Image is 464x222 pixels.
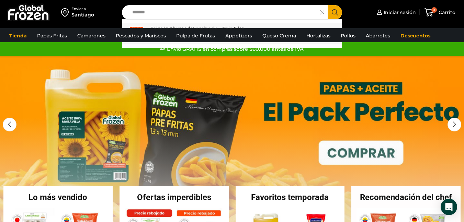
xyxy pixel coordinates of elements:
[122,23,342,44] a: SalmónAhumadoLaminado - Caja 5 kg $15.790
[61,7,71,18] img: address-field-icon.svg
[259,29,299,42] a: Queso Crema
[362,29,394,42] a: Abarrotes
[351,193,461,201] h2: Recomendación del chef
[397,29,434,42] a: Descuentos
[236,193,345,201] h2: Favoritos temporada
[74,29,109,42] a: Camarones
[303,29,334,42] a: Hortalizas
[173,29,218,42] a: Pulpa de Frutas
[6,29,30,42] a: Tienda
[71,11,94,18] div: Santiago
[112,29,169,42] a: Pescados y Mariscos
[441,199,457,215] div: Open Intercom Messenger
[169,25,193,32] strong: Ahumado
[375,5,416,19] a: Iniciar sesión
[423,4,457,21] a: 0 Carrito
[382,9,416,16] span: Iniciar sesión
[150,25,245,32] p: Salmón Laminado - Caja 5 kg
[337,29,359,42] a: Pollos
[34,29,70,42] a: Papas Fritas
[448,118,461,131] div: Next slide
[437,9,455,16] span: Carrito
[328,5,342,20] button: Search button
[120,193,229,201] h2: Ofertas imperdibles
[3,118,16,131] div: Previous slide
[222,29,256,42] a: Appetizers
[71,7,94,11] div: Enviar a
[3,193,113,201] h2: Lo más vendido
[431,7,437,13] span: 0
